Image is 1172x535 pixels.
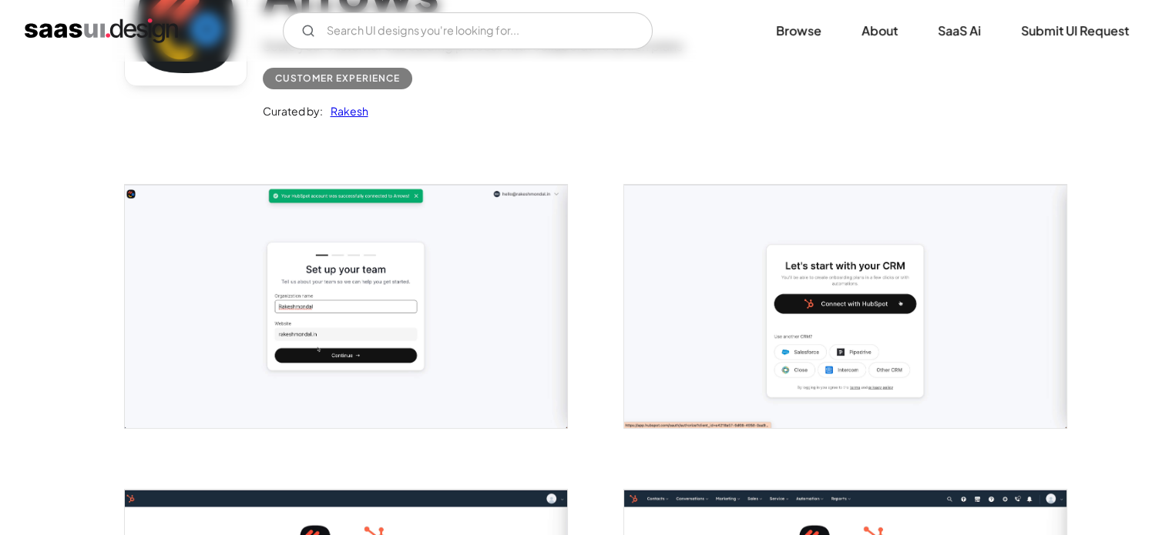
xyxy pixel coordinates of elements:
a: Browse [757,14,840,48]
a: home [25,18,178,43]
a: SaaS Ai [919,14,999,48]
div: Customer Experience [275,69,400,88]
img: 64f9dd7c6766502a844a9806_Arrows%20to%20setup%20team.jpg [125,185,567,428]
a: Rakesh [323,102,368,120]
form: Email Form [283,12,653,49]
a: open lightbox [125,185,567,428]
a: About [843,14,916,48]
input: Search UI designs you're looking for... [283,12,653,49]
img: 64f9dd7ca8cacdb44c97fec5_Arrows%20to%20Login.jpg [624,185,1066,428]
a: Submit UI Request [1002,14,1147,48]
a: open lightbox [624,185,1066,428]
div: Curated by: [263,102,323,120]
